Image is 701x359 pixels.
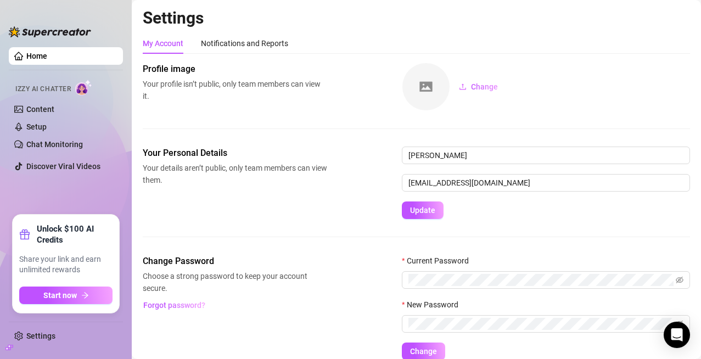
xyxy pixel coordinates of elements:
span: arrow-right [81,291,89,299]
strong: Unlock $100 AI Credits [37,223,113,245]
span: Change [471,82,498,91]
span: Change [410,347,437,356]
span: Change Password [143,255,327,268]
button: Forgot password? [143,296,205,314]
span: eye-invisible [676,320,683,328]
span: Update [410,206,435,215]
a: Home [26,52,47,60]
button: Update [402,201,444,219]
label: Current Password [402,255,476,267]
span: Izzy AI Chatter [15,84,71,94]
span: upload [459,83,467,91]
label: New Password [402,299,466,311]
input: Enter new email [402,174,690,192]
span: build [5,344,13,351]
span: Start now [43,291,77,300]
img: square-placeholder.png [402,63,450,110]
a: Setup [26,122,47,131]
a: Chat Monitoring [26,140,83,149]
span: gift [19,229,30,240]
div: Open Intercom Messenger [664,322,690,348]
button: Start nowarrow-right [19,287,113,304]
span: Profile image [143,63,327,76]
h2: Settings [143,8,690,29]
button: Change [450,78,507,96]
a: Discover Viral Videos [26,162,100,171]
span: Your details aren’t public, only team members can view them. [143,162,327,186]
a: Settings [26,332,55,340]
input: Enter name [402,147,690,164]
div: My Account [143,37,183,49]
img: logo-BBDzfeDw.svg [9,26,91,37]
input: New Password [408,318,674,330]
a: Content [26,105,54,114]
span: Your Personal Details [143,147,327,160]
span: Choose a strong password to keep your account secure. [143,270,327,294]
span: eye-invisible [676,276,683,284]
span: Share your link and earn unlimited rewards [19,254,113,276]
div: Notifications and Reports [201,37,288,49]
input: Current Password [408,274,674,286]
span: Your profile isn’t public, only team members can view it. [143,78,327,102]
span: Forgot password? [143,301,205,310]
img: AI Chatter [75,80,92,96]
